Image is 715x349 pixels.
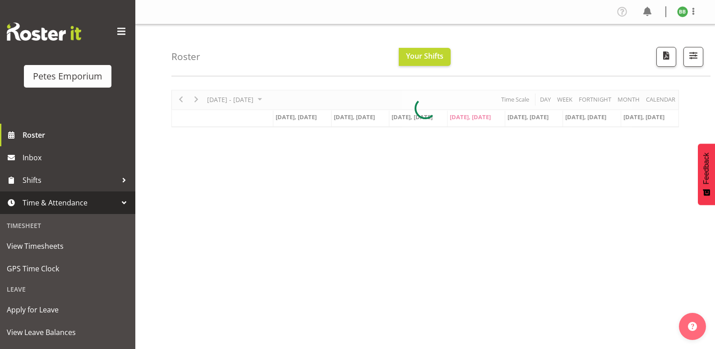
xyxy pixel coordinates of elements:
a: View Leave Balances [2,321,133,344]
span: Feedback [702,153,710,184]
a: View Timesheets [2,235,133,257]
span: GPS Time Clock [7,262,129,275]
span: Inbox [23,151,131,164]
button: Filter Shifts [683,47,703,67]
div: Timesheet [2,216,133,235]
span: View Leave Balances [7,326,129,339]
img: Rosterit website logo [7,23,81,41]
h4: Roster [171,51,200,62]
button: Download a PDF of the roster according to the set date range. [656,47,676,67]
span: Apply for Leave [7,303,129,316]
div: Petes Emporium [33,70,102,83]
span: Your Shifts [406,51,443,61]
button: Feedback - Show survey [698,144,715,205]
span: View Timesheets [7,239,129,253]
span: Roster [23,128,131,142]
div: Leave [2,280,133,298]
span: Time & Attendance [23,196,117,209]
a: GPS Time Clock [2,257,133,280]
img: beena-bist9974.jpg [677,6,688,17]
span: Shifts [23,173,117,187]
img: help-xxl-2.png [688,322,697,331]
button: Your Shifts [399,48,451,66]
a: Apply for Leave [2,298,133,321]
